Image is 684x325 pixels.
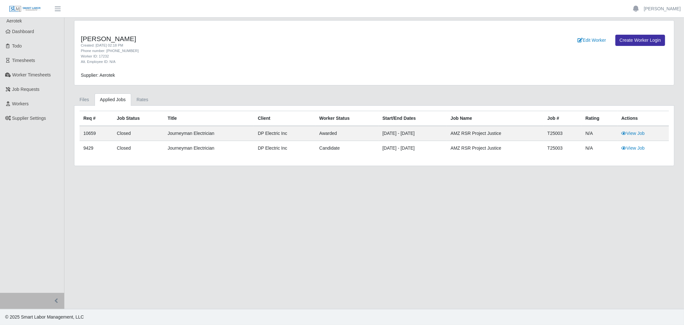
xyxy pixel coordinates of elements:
a: View Job [621,145,645,151]
th: Job Status [113,111,164,126]
a: Create Worker Login [615,35,665,46]
a: Files [74,93,95,106]
th: Worker Status [316,111,379,126]
td: candidate [316,141,379,156]
td: AMZ RSR Project Justice [447,141,544,156]
div: Created: [DATE] 02:18 PM [81,43,419,48]
a: View Job [621,131,645,136]
td: Journeyman Electrician [164,126,254,141]
h4: [PERSON_NAME] [81,35,419,43]
td: awarded [316,126,379,141]
td: Closed [113,126,164,141]
td: [DATE] - [DATE] [379,126,447,141]
td: [DATE] - [DATE] [379,141,447,156]
th: Actions [618,111,669,126]
a: Edit Worker [573,35,610,46]
td: Closed [113,141,164,156]
th: Title [164,111,254,126]
span: Todo [12,43,22,48]
div: Phone number: [PHONE_NUMBER] [81,48,419,54]
th: Job Name [447,111,544,126]
span: Supplier Settings [12,116,46,121]
td: N/A [582,141,618,156]
td: N/A [582,126,618,141]
span: Supplier: Aerotek [81,73,115,78]
a: Applied Jobs [95,93,131,106]
td: 10659 [80,126,113,141]
th: Start/End Dates [379,111,447,126]
td: 9429 [80,141,113,156]
span: Workers [12,101,29,106]
span: Worker Timesheets [12,72,51,77]
a: [PERSON_NAME] [644,5,681,12]
td: Journeyman Electrician [164,141,254,156]
div: Worker ID: 17232 [81,54,419,59]
td: DP Electric Inc [254,126,316,141]
span: Dashboard [12,29,34,34]
span: Job Requests [12,87,40,92]
th: Rating [582,111,618,126]
div: Alt. Employee ID: N/A [81,59,419,65]
span: Aerotek [6,18,22,23]
td: DP Electric Inc [254,141,316,156]
th: Job # [544,111,582,126]
th: Req # [80,111,113,126]
span: Timesheets [12,58,35,63]
span: © 2025 Smart Labor Management, LLC [5,314,84,320]
img: SLM Logo [9,5,41,13]
td: T25003 [544,141,582,156]
td: T25003 [544,126,582,141]
a: Rates [131,93,154,106]
td: AMZ RSR Project Justice [447,126,544,141]
th: Client [254,111,316,126]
